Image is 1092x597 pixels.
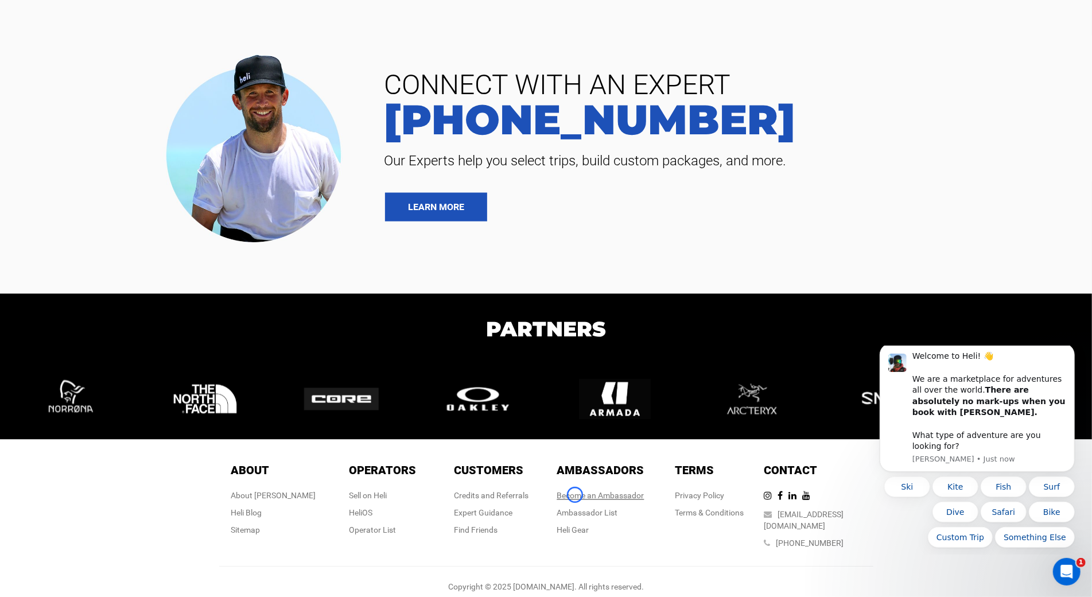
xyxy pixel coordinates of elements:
a: Credits and Referrals [454,491,529,501]
img: logo [441,385,515,414]
div: Quick reply options [17,130,212,201]
button: Quick reply: Safari [118,156,164,176]
div: Operator List [349,525,416,536]
span: About [231,464,270,478]
span: Operators [349,464,416,478]
div: Sell on Heli [349,490,416,502]
iframe: Intercom live chat [1053,558,1081,586]
p: Message from Carl, sent Just now [50,108,204,118]
button: Quick reply: Something Else [133,181,212,201]
a: HeliOS [349,509,372,518]
button: Quick reply: Custom Trip [65,181,130,201]
img: contact our team [157,45,358,248]
a: Become an Ambassador [557,491,644,501]
div: Welcome to Heli! 👋 We are a marketplace for adventures all over the world. What type of adventure... [50,5,204,106]
img: logo [304,388,379,411]
div: Find Friends [454,525,529,536]
b: There are absolutely no mark-ups when you book with [PERSON_NAME]. [50,39,203,71]
button: Quick reply: Dive [70,156,116,176]
a: Expert Guidance [454,509,513,518]
span: Terms [675,464,714,478]
a: [EMAIL_ADDRESS][DOMAIN_NAME] [764,510,844,531]
div: Sitemap [231,525,316,536]
span: Our Experts help you select trips, build custom packages, and more. [375,152,1075,170]
img: logo [169,363,241,435]
a: Terms & Conditions [675,509,744,518]
a: Heli Gear [557,526,589,535]
a: [PHONE_NUMBER] [776,539,844,548]
span: 1 [1077,558,1086,567]
iframe: Intercom notifications message [862,346,1092,555]
img: logo [852,363,924,435]
button: Quick reply: Fish [118,130,164,151]
button: Quick reply: Bike [166,156,212,176]
a: [PHONE_NUMBER] [375,99,1075,140]
button: Quick reply: Ski [22,130,68,151]
img: logo [33,363,104,435]
span: CONNECT WITH AN EXPERT [375,71,1075,99]
span: Ambassadors [557,464,644,478]
div: Copyright © 2025 [DOMAIN_NAME]. All rights reserved. [219,582,873,593]
img: logo [579,363,651,435]
img: Profile image for Carl [26,7,44,26]
span: Customers [454,464,524,478]
div: Message content [50,5,204,106]
a: Heli Blog [231,509,262,518]
img: logo [716,363,787,435]
button: Quick reply: Kite [70,130,116,151]
button: Quick reply: Surf [166,130,212,151]
div: About [PERSON_NAME] [231,490,316,502]
span: Contact [764,464,818,478]
div: Ambassador List [557,507,644,519]
a: LEARN MORE [385,193,487,222]
a: Privacy Policy [675,491,725,501]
